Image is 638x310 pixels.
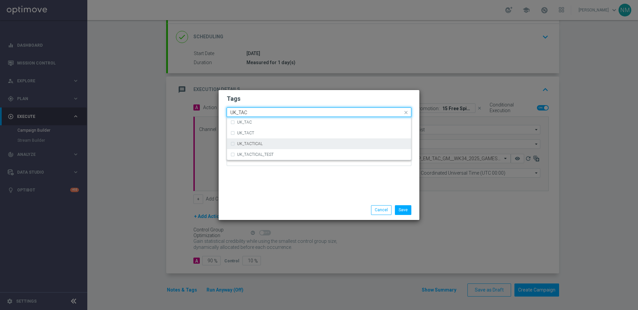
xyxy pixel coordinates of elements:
label: UK_TAC [237,120,252,124]
button: Save [395,205,411,215]
button: Cancel [371,205,392,215]
label: UK_TACTICAL_TEST [237,152,274,157]
div: UK_TACTICAL [230,138,408,149]
h2: Tags [227,95,411,103]
div: UK_TAC [230,117,408,128]
div: UK_TACT [230,128,408,138]
label: UK_TACT [237,131,254,135]
label: UK_TACTICAL [237,142,263,146]
ng-dropdown-panel: Options list [227,117,411,160]
div: UK_TACTICAL_TEST [230,149,408,160]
